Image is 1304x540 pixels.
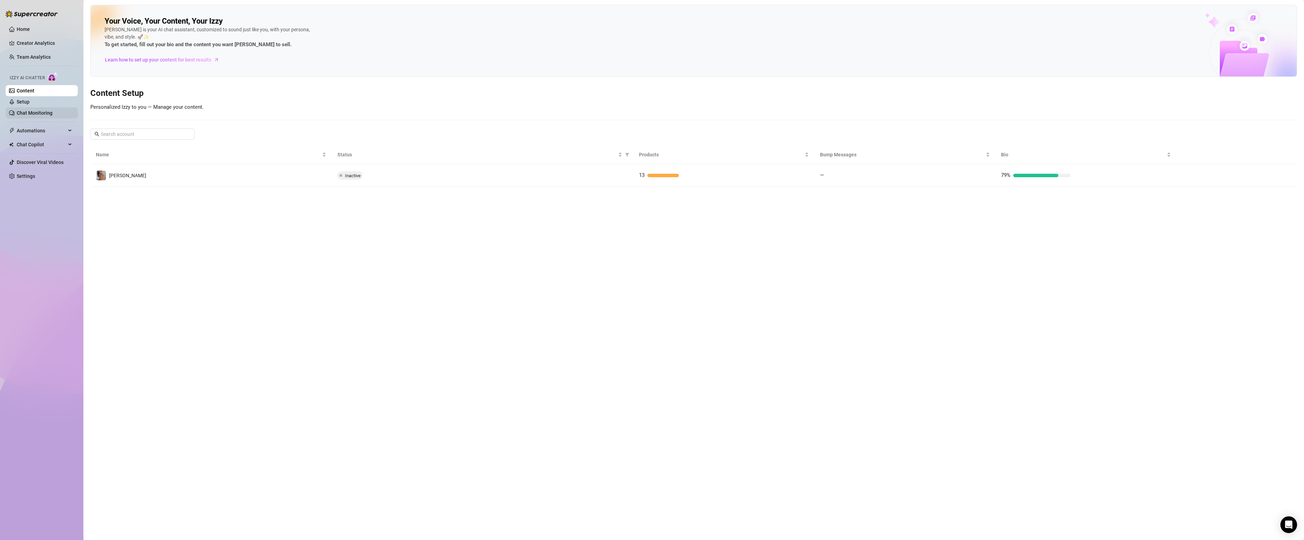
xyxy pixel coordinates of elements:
input: Search account [101,130,185,138]
span: 13 [639,172,645,178]
a: Home [17,26,30,32]
span: Bio [1001,151,1165,158]
span: filter [625,153,629,157]
img: Ellie [96,171,106,180]
a: Creator Analytics [17,38,72,49]
a: Settings [17,173,35,179]
span: Chat Copilot [17,139,66,150]
span: filter [624,149,631,160]
a: Discover Viral Videos [17,159,64,165]
img: Chat Copilot [9,142,14,147]
span: Automations [17,125,66,136]
strong: To get started, fill out your bio and the content you want [PERSON_NAME] to sell. [105,41,292,48]
div: [PERSON_NAME] is your AI chat assistant, customized to sound just like you, with your persona, vi... [105,26,313,49]
span: Products [639,151,803,158]
a: Chat Monitoring [17,110,52,116]
img: ai-chatter-content-library-cLFOSyPT.png [1189,6,1297,76]
a: Learn how to set up your content for best results [105,54,224,65]
th: Bump Messages [814,145,995,164]
img: AI Chatter [48,72,58,82]
span: Inactive [345,173,361,178]
img: logo-BBDzfeDw.svg [6,10,58,17]
a: Team Analytics [17,54,51,60]
h2: Your Voice, Your Content, Your Izzy [105,16,223,26]
div: Open Intercom Messenger [1280,516,1297,533]
a: Content [17,88,34,93]
span: Izzy AI Chatter [10,75,45,81]
span: — [820,172,824,178]
a: Setup [17,99,30,105]
span: 79% [1001,172,1010,178]
span: Name [96,151,321,158]
span: Bump Messages [820,151,984,158]
span: Personalized Izzy to you — Manage your content. [90,104,204,110]
th: Status [332,145,633,164]
th: Bio [995,145,1176,164]
th: Name [90,145,332,164]
span: thunderbolt [9,128,15,133]
h3: Content Setup [90,88,1297,99]
span: Learn how to set up your content for best results [105,56,211,64]
span: [PERSON_NAME] [109,173,146,178]
span: arrow-right [213,56,220,63]
span: Status [337,151,617,158]
th: Products [633,145,814,164]
span: search [95,132,99,137]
